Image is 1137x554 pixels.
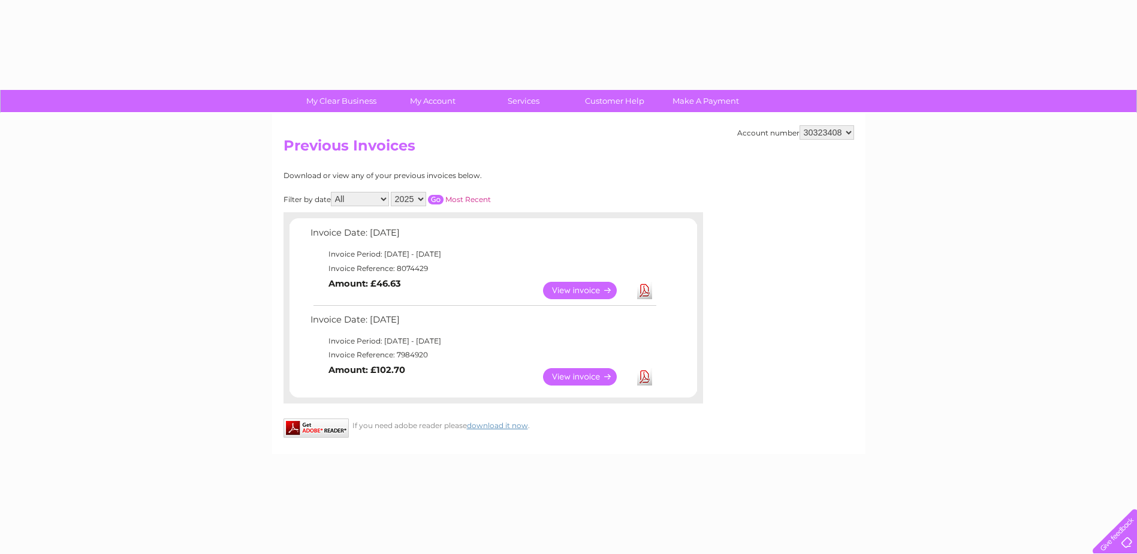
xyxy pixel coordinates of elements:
[292,90,391,112] a: My Clear Business
[307,247,658,261] td: Invoice Period: [DATE] - [DATE]
[467,421,528,430] a: download it now
[307,312,658,334] td: Invoice Date: [DATE]
[328,278,401,289] b: Amount: £46.63
[307,225,658,247] td: Invoice Date: [DATE]
[637,282,652,299] a: Download
[565,90,664,112] a: Customer Help
[543,368,631,386] a: View
[656,90,755,112] a: Make A Payment
[543,282,631,299] a: View
[445,195,491,204] a: Most Recent
[284,137,854,160] h2: Previous Invoices
[737,125,854,140] div: Account number
[328,365,405,375] b: Amount: £102.70
[284,418,703,430] div: If you need adobe reader please .
[637,368,652,386] a: Download
[307,348,658,362] td: Invoice Reference: 7984920
[474,90,573,112] a: Services
[284,171,598,180] div: Download or view any of your previous invoices below.
[383,90,482,112] a: My Account
[307,334,658,348] td: Invoice Period: [DATE] - [DATE]
[307,261,658,276] td: Invoice Reference: 8074429
[284,192,598,206] div: Filter by date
